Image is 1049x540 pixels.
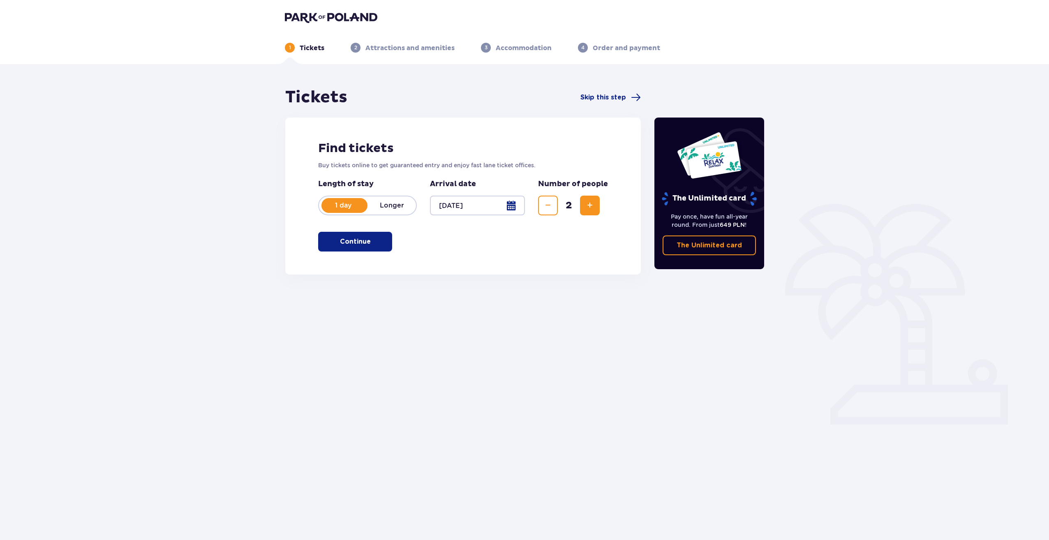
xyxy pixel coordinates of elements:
button: Increase [580,196,600,215]
p: Continue [340,237,371,246]
p: Arrival date [430,179,476,189]
p: The Unlimited card [677,241,742,250]
button: Decrease [538,196,558,215]
p: The Unlimited card [661,192,758,206]
h1: Tickets [285,87,347,108]
p: 1 day [319,201,367,210]
span: Skip this step [580,93,626,102]
span: 2 [559,199,578,212]
p: 2 [354,44,357,51]
p: 4 [581,44,585,51]
p: Tickets [300,44,324,53]
button: Continue [318,232,392,252]
p: 3 [485,44,488,51]
a: Skip this step [580,92,641,102]
p: Buy tickets online to get guaranteed entry and enjoy fast lane ticket offices. [318,161,608,169]
p: Order and payment [593,44,660,53]
a: The Unlimited card [663,235,756,255]
p: Pay once, have fun all-year round. From just ! [663,212,756,229]
img: Park of Poland logo [285,12,377,23]
p: Longer [367,201,416,210]
p: Number of people [538,179,608,189]
p: Accommodation [496,44,552,53]
p: Length of stay [318,179,417,189]
p: Attractions and amenities [365,44,455,53]
span: 649 PLN [720,222,745,228]
h2: Find tickets [318,141,608,156]
p: 1 [289,44,291,51]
